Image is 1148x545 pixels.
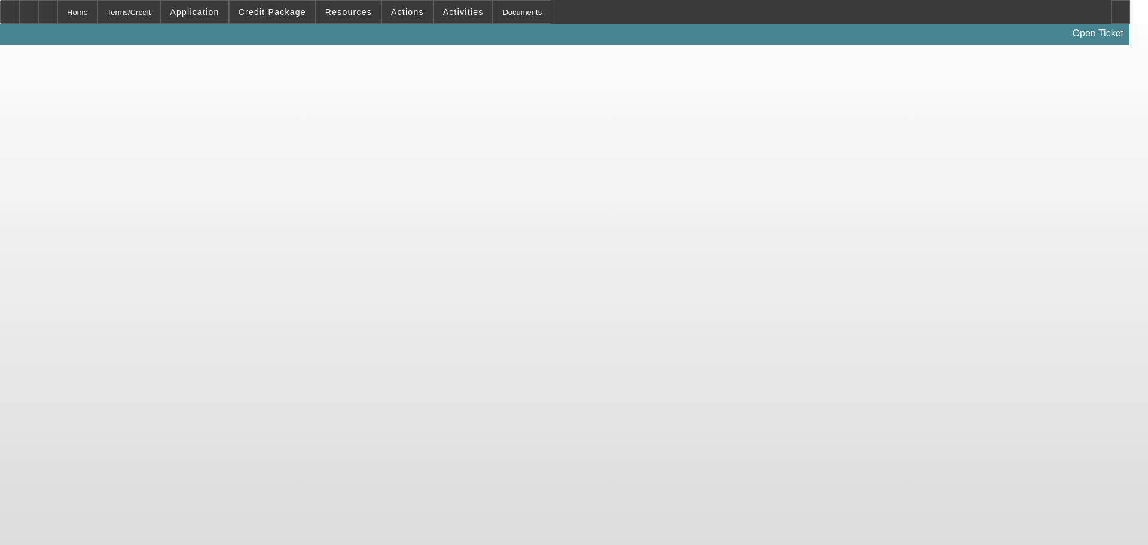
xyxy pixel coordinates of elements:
button: Credit Package [230,1,315,23]
button: Application [161,1,228,23]
a: Open Ticket [1068,23,1128,44]
button: Resources [316,1,381,23]
button: Activities [434,1,493,23]
span: Application [170,7,219,17]
span: Activities [443,7,484,17]
button: Actions [382,1,433,23]
span: Actions [391,7,424,17]
span: Resources [325,7,372,17]
span: Credit Package [239,7,306,17]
